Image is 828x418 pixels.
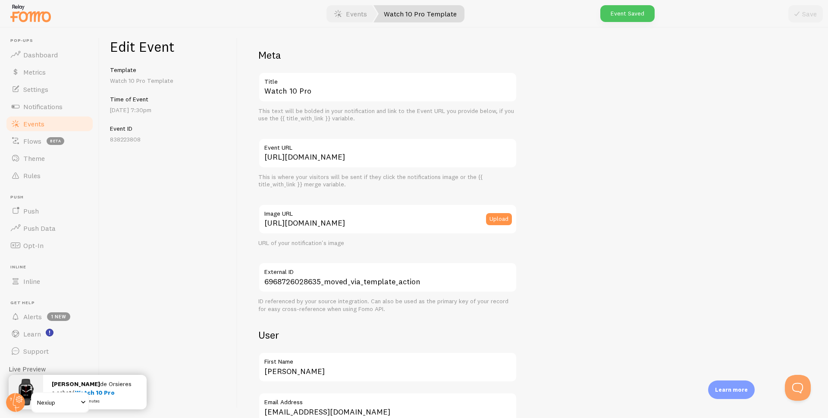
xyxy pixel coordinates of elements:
span: Support [23,347,49,355]
span: Events [23,119,44,128]
a: Flows beta [5,132,94,150]
span: 1 new [47,312,70,321]
span: Dashboard [23,50,58,59]
span: beta [47,137,64,145]
h1: Edit Event [110,38,227,56]
span: Settings [23,85,48,94]
div: This is where your visitors will be sent if they click the notifications image or the {{ title_wi... [258,173,517,189]
a: Notifications [5,98,94,115]
span: Inline [10,264,94,270]
span: Notifications [23,102,63,111]
span: Push Data [23,224,56,233]
button: Upload [486,213,512,225]
a: Inline [5,273,94,290]
span: Metrics [23,68,46,76]
h2: User [258,328,517,342]
span: Theme [23,154,45,163]
span: Get Help [10,300,94,306]
span: Alerts [23,312,42,321]
a: Nexiup [31,392,89,413]
div: ID referenced by your source integration. Can also be used as the primary key of your record for ... [258,298,517,313]
a: Settings [5,81,94,98]
h5: Event ID [110,125,227,132]
label: Event URL [258,138,517,153]
span: Nexiup [37,397,78,408]
h5: Time of Event [110,95,227,103]
p: Watch 10 Pro Template [110,76,227,85]
h5: Template [110,66,227,74]
p: Learn more [715,386,748,394]
a: Learn [5,325,94,343]
div: Event Saved [600,5,655,22]
img: fomo-relay-logo-orange.svg [9,2,52,24]
a: Opt-In [5,237,94,254]
a: Alerts 1 new [5,308,94,325]
span: Pop-ups [10,38,94,44]
iframe: Help Scout Beacon - Open [785,375,811,401]
div: URL of your notification's image [258,239,517,247]
a: Support [5,343,94,360]
p: 838223808 [110,135,227,144]
span: Flows [23,137,41,145]
span: Push [10,195,94,200]
a: Dashboard [5,46,94,63]
label: Title [258,72,517,87]
label: External ID [258,262,517,277]
a: Metrics [5,63,94,81]
a: Events [5,115,94,132]
a: Push Data [5,220,94,237]
label: First Name [258,352,517,367]
h2: Meta [258,48,517,62]
a: Push [5,202,94,220]
span: Opt-In [23,241,44,250]
div: Learn more [708,380,755,399]
label: Image URL [258,204,517,219]
span: Inline [23,277,40,286]
a: Rules [5,167,94,184]
div: This text will be bolded in your notification and link to the Event URL you provide below, if you... [258,107,517,123]
p: [DATE] 7:30pm [110,106,227,114]
a: Theme [5,150,94,167]
span: Push [23,207,39,215]
label: Email Address [258,393,517,407]
span: Learn [23,330,41,338]
span: Rules [23,171,41,180]
svg: <p>Watch New Feature Tutorials!</p> [46,329,53,336]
